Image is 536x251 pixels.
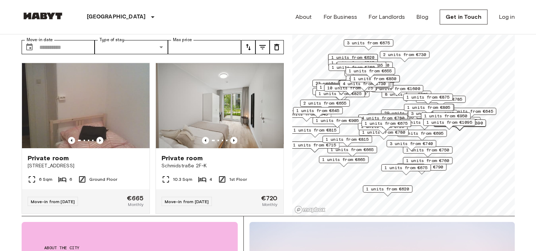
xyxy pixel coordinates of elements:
[87,13,146,21] p: [GEOGRAPHIC_DATA]
[89,176,117,183] span: Ground Floor
[337,62,386,73] div: Map marker
[331,54,374,61] span: 1 units from €620
[385,91,428,97] span: 8 units from €705
[447,108,493,115] span: 10 units from €645
[346,62,389,68] span: 1 units from €620
[387,140,436,151] div: Map marker
[295,13,312,21] a: About
[96,137,103,144] button: Previous image
[407,104,450,111] span: 1 units from €805
[229,176,247,183] span: 1st Floor
[343,82,392,93] div: Map marker
[344,39,393,50] div: Map marker
[326,136,369,143] span: 1 units from €815
[349,68,392,74] span: 1 units from €655
[404,104,453,115] div: Map marker
[405,104,454,115] div: Map marker
[440,10,487,24] a: Get in Touch
[320,84,363,90] span: 1 units from €895
[406,157,449,164] span: 1 units from €760
[173,176,192,183] span: 10.3 Sqm
[380,51,429,62] div: Map marker
[28,154,69,162] span: Private room
[403,119,446,125] span: 1 units from €685
[162,154,203,162] span: Private room
[100,37,124,43] label: Type of stay
[316,88,359,95] span: 3 units from €790
[343,62,393,73] div: Map marker
[323,13,357,21] a: For Business
[341,82,393,93] div: Map marker
[328,64,378,75] div: Map marker
[156,63,283,148] img: Marketing picture of unit DE-01-260-004-01
[416,13,428,21] a: Blog
[408,110,457,121] div: Map marker
[368,13,405,21] a: For Landlords
[44,245,215,251] span: About the city
[128,201,143,208] span: Monthly
[209,176,212,183] span: 4
[340,62,383,68] span: 1 units from €635
[319,156,368,167] div: Map marker
[28,162,144,169] span: [STREET_ADDRESS]
[406,94,450,100] span: 1 units from €875
[431,117,480,128] div: Map marker
[230,137,237,144] button: Previous image
[339,80,389,91] div: Map marker
[165,199,209,204] span: Move-in from [DATE]
[424,113,467,119] span: 1 units from €950
[403,146,452,157] div: Map marker
[400,119,449,130] div: Map marker
[300,100,350,111] div: Map marker
[324,84,376,95] div: Map marker
[363,185,412,196] div: Map marker
[423,119,475,130] div: Map marker
[315,80,361,87] span: 23 units from €655
[202,137,209,144] button: Previous image
[39,176,53,183] span: 6 Sqm
[338,80,390,91] div: Map marker
[329,83,372,90] span: 7 units from €665
[358,115,408,125] div: Map marker
[315,90,365,101] div: Map marker
[294,206,326,214] a: Mapbox logo
[350,75,400,86] div: Map marker
[400,130,444,136] span: 3 units from €695
[390,140,433,147] span: 3 units from €740
[419,96,462,102] span: 1 units from €785
[327,146,377,157] div: Map marker
[31,199,75,204] span: Move-in from [DATE]
[173,37,192,43] label: Max price
[499,13,515,21] a: Log in
[365,120,408,127] span: 1 units from €675
[296,107,339,114] span: 1 units from €645
[383,51,426,58] span: 2 units from €730
[22,63,150,214] a: Marketing picture of unit DE-01-029-01MPrevious imagePrevious imagePrivate room[STREET_ADDRESS]6 ...
[241,40,255,54] button: tune
[384,110,430,116] span: 29 units from €720
[162,162,278,169] span: Schmidstraße 2F-K
[293,142,336,148] span: 1 units from €715
[303,100,346,106] span: 2 units from €655
[293,127,337,133] span: 1 units from €815
[403,157,452,168] div: Map marker
[270,40,284,54] button: tune
[316,84,366,95] div: Map marker
[371,114,414,120] span: 3 units from €755
[444,108,496,119] div: Map marker
[328,59,378,70] div: Map marker
[426,119,472,125] span: 1 units from €1095
[255,40,270,54] button: tune
[416,96,466,107] div: Map marker
[381,164,431,175] div: Map marker
[262,201,277,208] span: Monthly
[349,76,392,82] span: 2 units from €730
[331,60,374,66] span: 1 units from €705
[326,83,376,94] div: Map marker
[358,123,407,134] div: Map marker
[343,80,386,87] span: 4 units from €730
[290,127,340,138] div: Map marker
[381,110,433,121] div: Map marker
[127,195,144,201] span: €665
[312,117,362,128] div: Map marker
